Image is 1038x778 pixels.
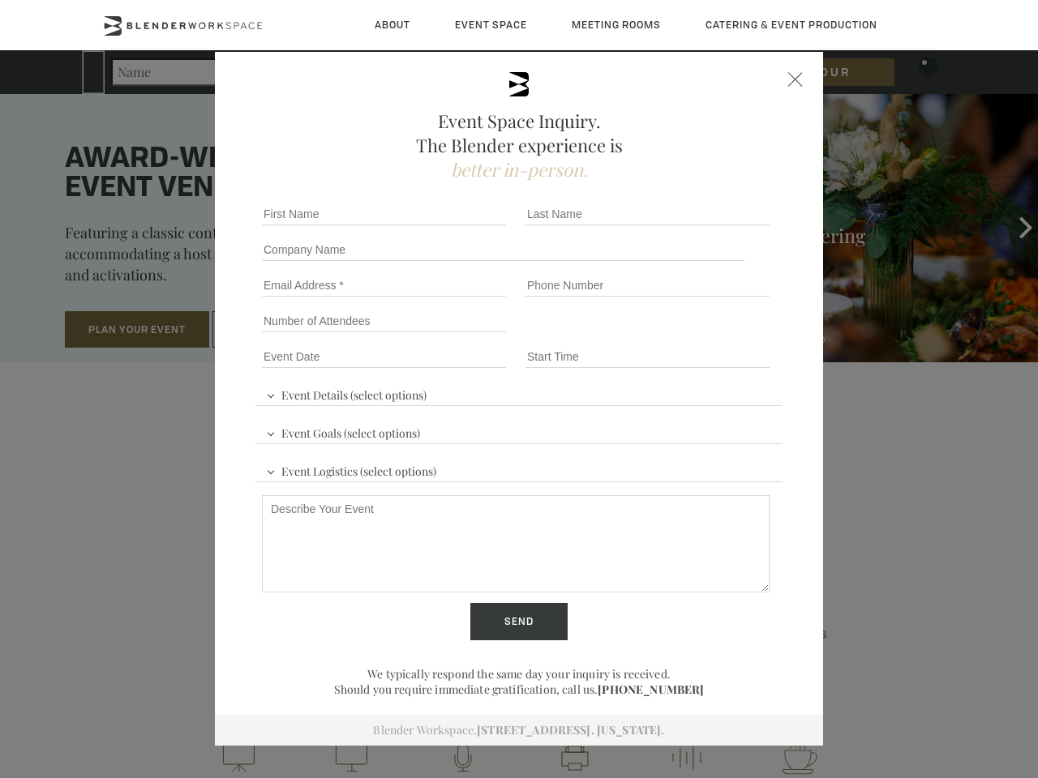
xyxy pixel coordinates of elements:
input: Company Name [262,238,744,261]
span: Event Details (select options) [262,381,431,405]
a: [PHONE_NUMBER] [598,682,704,697]
input: Event Date [262,345,506,368]
h2: Event Space Inquiry. The Blender experience is [255,109,783,182]
input: Send [470,603,568,640]
span: Event Goals (select options) [262,419,424,443]
span: better in-person. [451,157,588,182]
input: Email Address * [262,274,506,297]
input: Start Time [525,345,770,368]
input: Number of Attendees [262,310,506,332]
input: Last Name [525,203,770,225]
p: We typically respond the same day your inquiry is received. [255,666,783,682]
div: Blender Workspace. [215,715,823,746]
a: [STREET_ADDRESS]. [US_STATE]. [477,722,664,737]
input: Phone Number [525,274,770,297]
span: Event Logistics (select options) [262,457,440,481]
input: First Name [262,203,506,225]
p: Should you require immediate gratification, call us. [255,682,783,697]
